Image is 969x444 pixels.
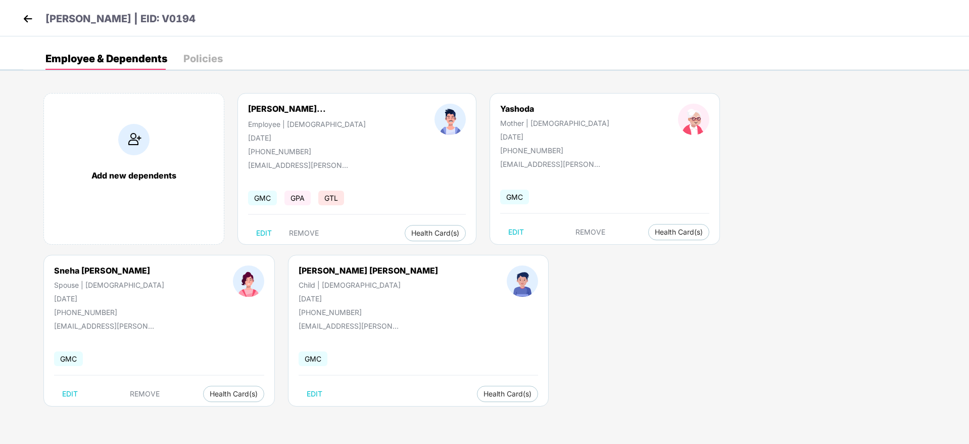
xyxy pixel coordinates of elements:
[567,224,613,240] button: REMOVE
[248,161,349,169] div: [EMAIL_ADDRESS][PERSON_NAME][DOMAIN_NAME]
[54,322,155,330] div: [EMAIL_ADDRESS][PERSON_NAME][DOMAIN_NAME]
[507,265,538,297] img: profileImage
[500,132,609,141] div: [DATE]
[299,322,400,330] div: [EMAIL_ADDRESS][PERSON_NAME][DOMAIN_NAME]
[405,225,466,241] button: Health Card(s)
[289,229,319,237] span: REMOVE
[54,308,164,317] div: [PHONE_NUMBER]
[62,390,78,398] span: EDIT
[678,104,709,135] img: profileImage
[203,386,264,402] button: Health Card(s)
[54,265,164,276] div: Sneha [PERSON_NAME]
[307,390,322,398] span: EDIT
[130,390,160,398] span: REMOVE
[45,11,196,27] p: [PERSON_NAME] | EID: V0194
[299,386,330,402] button: EDIT
[248,147,366,156] div: [PHONE_NUMBER]
[299,351,327,366] span: GMC
[500,119,609,127] div: Mother | [DEMOGRAPHIC_DATA]
[477,386,538,402] button: Health Card(s)
[248,225,280,241] button: EDIT
[500,146,609,155] div: [PHONE_NUMBER]
[508,228,524,236] span: EDIT
[500,160,601,168] div: [EMAIL_ADDRESS][PERSON_NAME][DOMAIN_NAME]
[500,104,609,114] div: Yashoda
[500,190,529,204] span: GMC
[655,230,703,235] span: Health Card(s)
[248,191,277,205] span: GMC
[248,120,366,128] div: Employee | [DEMOGRAPHIC_DATA]
[299,265,438,276] div: [PERSON_NAME] [PERSON_NAME]
[210,391,258,396] span: Health Card(s)
[284,191,311,205] span: GPA
[54,281,164,289] div: Spouse | [DEMOGRAPHIC_DATA]
[54,294,164,303] div: [DATE]
[183,54,223,64] div: Policies
[281,225,327,241] button: REMOVE
[54,351,83,366] span: GMC
[299,294,438,303] div: [DATE]
[483,391,531,396] span: Health Card(s)
[45,54,167,64] div: Employee & Dependents
[248,134,366,142] div: [DATE]
[122,386,168,402] button: REMOVE
[411,231,459,236] span: Health Card(s)
[318,191,344,205] span: GTL
[256,229,272,237] span: EDIT
[299,281,438,289] div: Child | [DEMOGRAPHIC_DATA]
[575,228,605,236] span: REMOVE
[648,224,709,240] button: Health Card(s)
[233,265,264,297] img: profileImage
[299,308,438,317] div: [PHONE_NUMBER]
[54,170,214,181] div: Add new dependents
[248,104,326,114] div: [PERSON_NAME]...
[54,386,86,402] button: EDIT
[118,124,150,155] img: addIcon
[20,11,35,26] img: back
[500,224,532,240] button: EDIT
[434,104,466,135] img: profileImage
